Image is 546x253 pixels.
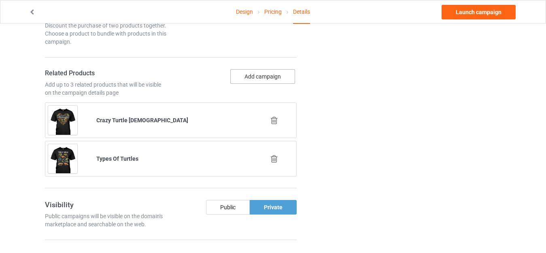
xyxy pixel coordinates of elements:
[230,69,295,84] button: Add campaign
[264,0,282,23] a: Pricing
[442,5,516,19] a: Launch campaign
[236,0,253,23] a: Design
[250,200,297,215] div: Private
[96,117,188,123] b: Crazy Turtle [DEMOGRAPHIC_DATA]
[45,212,168,228] div: Public campaigns will be visible on the domain's marketplace and searchable on the web.
[45,69,168,78] h4: Related Products
[96,155,138,162] b: Types Of Turtles
[206,200,250,215] div: Public
[45,21,168,46] div: Discount the purchase of two products together. Choose a product to bundle with products in this ...
[45,81,168,97] div: Add up to 3 related products that will be visible on the campaign details page
[293,0,310,24] div: Details
[45,200,168,209] h3: Visibility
